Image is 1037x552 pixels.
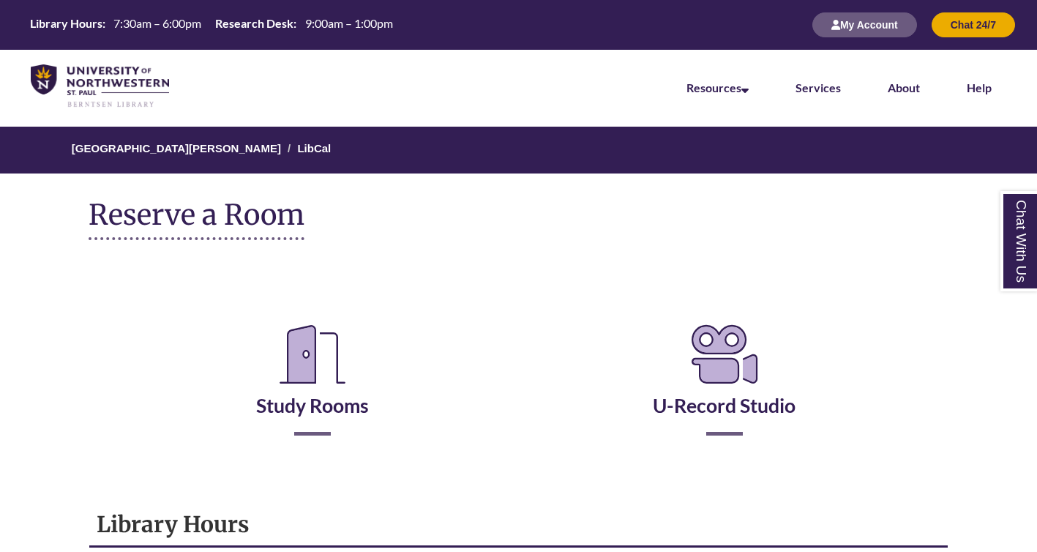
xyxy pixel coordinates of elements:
[932,12,1015,37] button: Chat 24/7
[89,277,948,479] div: Reserve a Room
[113,16,201,30] span: 7:30am – 6:00pm
[24,15,398,33] table: Hours Today
[795,81,841,94] a: Services
[297,142,331,154] a: LibCal
[209,15,299,31] th: Research Desk:
[812,18,917,31] a: My Account
[932,18,1015,31] a: Chat 24/7
[97,510,940,538] h1: Library Hours
[812,12,917,37] button: My Account
[967,81,992,94] a: Help
[31,64,169,108] img: UNWSP Library Logo
[888,81,920,94] a: About
[686,81,749,94] a: Resources
[24,15,108,31] th: Library Hours:
[24,15,398,34] a: Hours Today
[653,357,795,417] a: U-Record Studio
[305,16,393,30] span: 9:00am – 1:00pm
[89,127,948,174] nav: Breadcrumb
[256,357,369,417] a: Study Rooms
[89,199,304,240] h1: Reserve a Room
[72,142,281,154] a: [GEOGRAPHIC_DATA][PERSON_NAME]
